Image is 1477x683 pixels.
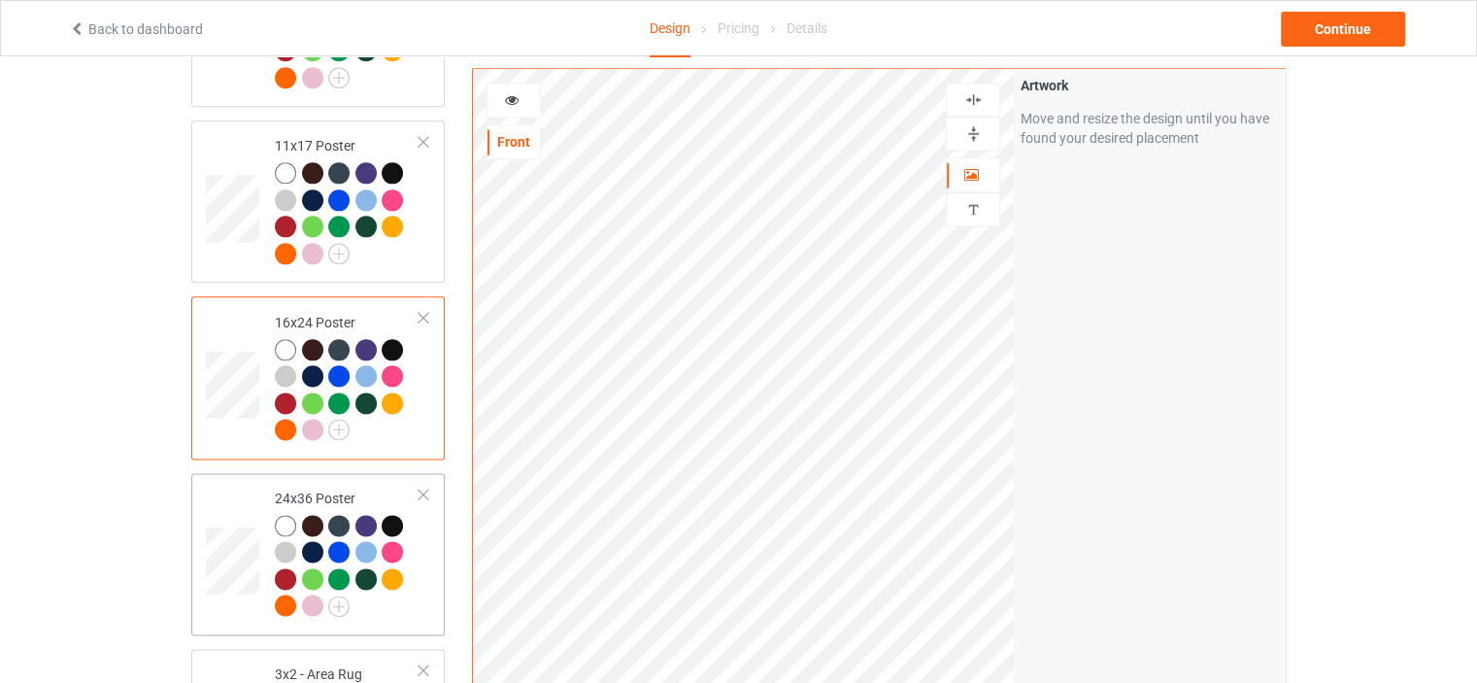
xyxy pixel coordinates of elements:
div: Details [787,1,827,55]
img: svg%3E%0A [964,124,983,143]
div: Design [650,1,690,57]
div: Continue [1281,12,1405,47]
div: Artwork [1021,76,1278,95]
div: 24x36 Poster [191,473,445,635]
div: 24x36 Poster [275,489,420,615]
div: 11x17 Poster [275,136,420,262]
div: 16x24 Poster [191,296,445,459]
div: 16x24 Poster [275,313,420,439]
div: Front [487,132,540,152]
div: 11x17 Poster [191,120,445,283]
div: Pricing [718,1,759,55]
img: svg+xml;base64,PD94bWwgdmVyc2lvbj0iMS4wIiBlbmNvZGluZz0iVVRGLTgiPz4KPHN2ZyB3aWR0aD0iMjJweCIgaGVpZ2... [328,596,350,617]
img: svg%3E%0A [964,200,983,219]
img: svg+xml;base64,PD94bWwgdmVyc2lvbj0iMS4wIiBlbmNvZGluZz0iVVRGLTgiPz4KPHN2ZyB3aWR0aD0iMjJweCIgaGVpZ2... [328,419,350,440]
img: svg+xml;base64,PD94bWwgdmVyc2lvbj0iMS4wIiBlbmNvZGluZz0iVVRGLTgiPz4KPHN2ZyB3aWR0aD0iMjJweCIgaGVpZ2... [328,67,350,88]
div: Move and resize the design until you have found your desired placement [1021,109,1278,148]
img: svg+xml;base64,PD94bWwgdmVyc2lvbj0iMS4wIiBlbmNvZGluZz0iVVRGLTgiPz4KPHN2ZyB3aWR0aD0iMjJweCIgaGVpZ2... [328,243,350,264]
img: svg%3E%0A [964,90,983,109]
a: Back to dashboard [69,21,203,37]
